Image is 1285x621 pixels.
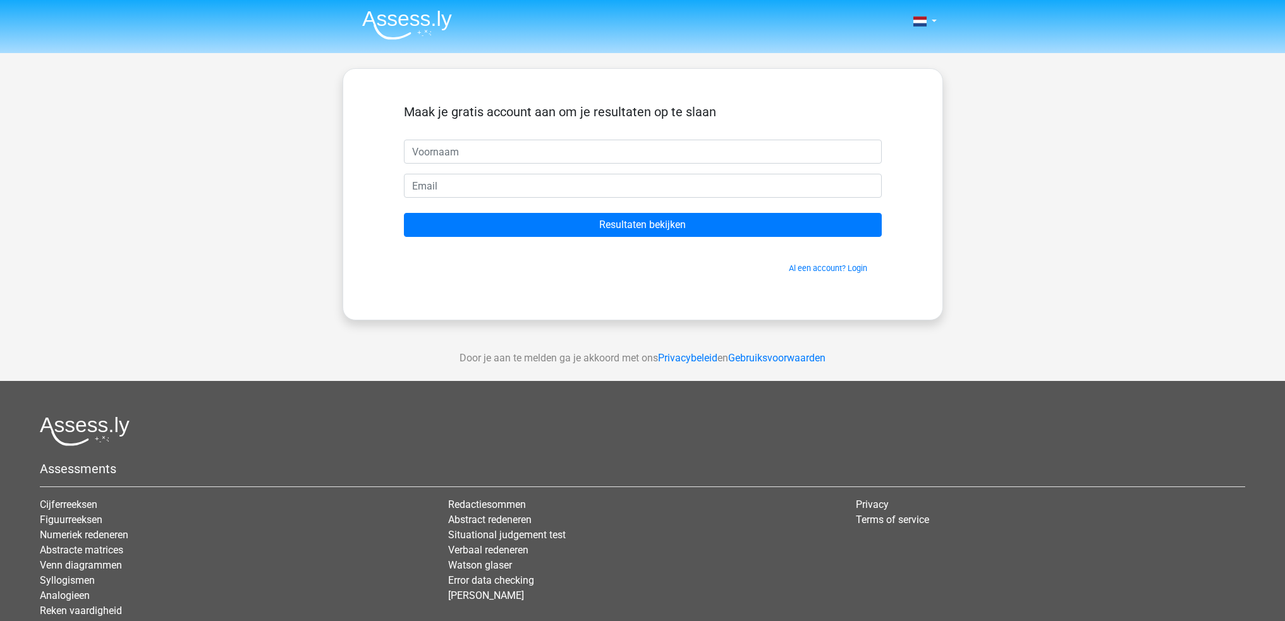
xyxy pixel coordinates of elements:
[40,416,130,446] img: Assessly logo
[448,589,524,601] a: [PERSON_NAME]
[362,10,452,40] img: Assessly
[40,461,1245,476] h5: Assessments
[448,559,512,571] a: Watson glaser
[40,605,122,617] a: Reken vaardigheid
[40,559,122,571] a: Venn diagrammen
[448,574,534,586] a: Error data checking
[404,213,882,237] input: Resultaten bekijken
[40,544,123,556] a: Abstracte matrices
[448,544,528,556] a: Verbaal redeneren
[448,514,532,526] a: Abstract redeneren
[40,514,102,526] a: Figuurreeksen
[448,498,526,510] a: Redactiesommen
[404,104,882,119] h5: Maak je gratis account aan om je resultaten op te slaan
[448,529,566,541] a: Situational judgement test
[40,589,90,601] a: Analogieen
[404,140,882,164] input: Voornaam
[856,514,929,526] a: Terms of service
[728,352,825,364] a: Gebruiksvoorwaarden
[789,263,867,273] a: Al een account? Login
[40,529,128,541] a: Numeriek redeneren
[40,498,97,510] a: Cijferreeksen
[404,174,882,198] input: Email
[658,352,717,364] a: Privacybeleid
[40,574,95,586] a: Syllogismen
[856,498,889,510] a: Privacy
